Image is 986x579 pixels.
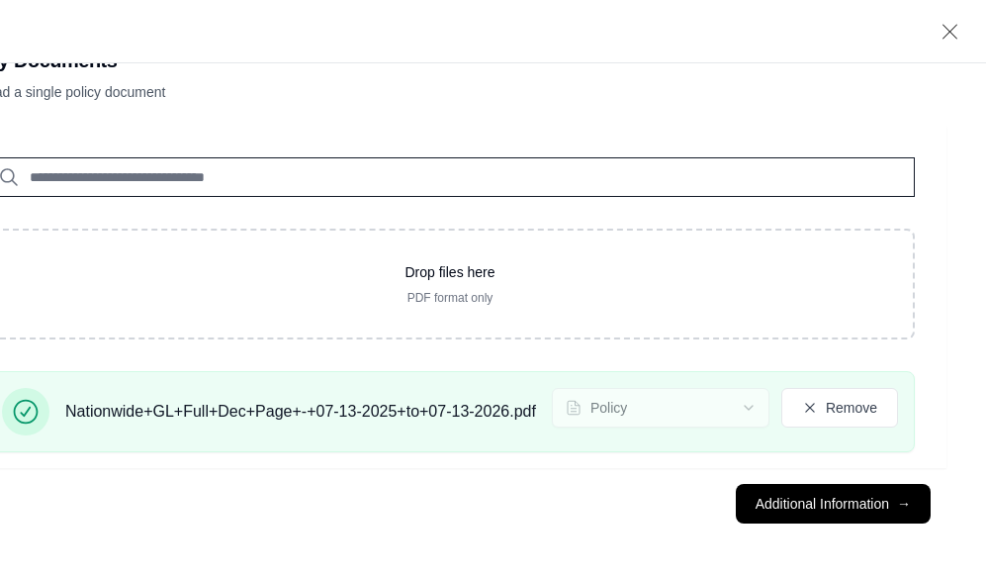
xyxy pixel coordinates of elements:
[781,388,898,428] button: Remove
[19,262,881,282] p: Drop files here
[736,484,931,524] button: Additional Information→
[19,290,881,306] p: PDF format only
[897,494,911,514] span: →
[65,400,536,424] span: Nationwide+GL+Full+Dec+Page+-+07-13-2025+to+07-13-2026.pdf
